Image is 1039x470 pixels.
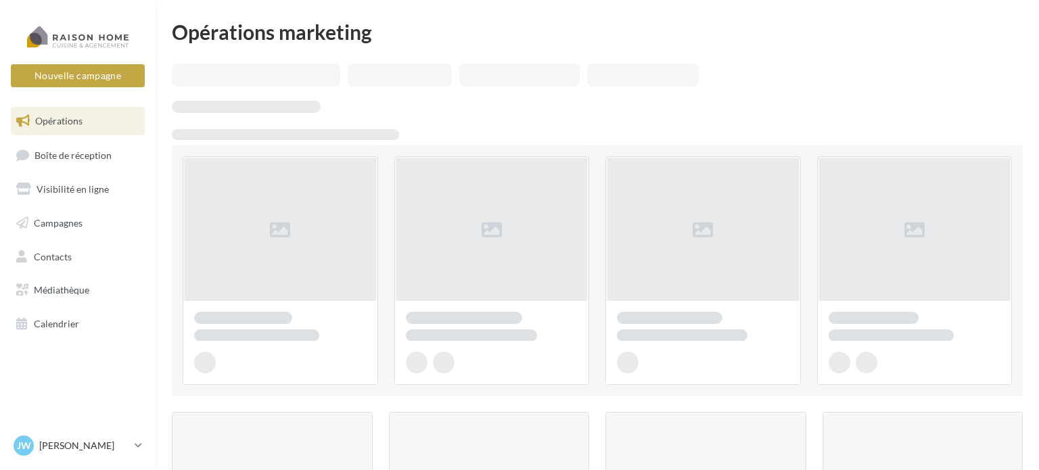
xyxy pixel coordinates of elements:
span: Campagnes [34,217,83,229]
button: Nouvelle campagne [11,64,145,87]
a: Opérations [8,107,147,135]
span: Médiathèque [34,284,89,296]
a: Boîte de réception [8,141,147,170]
span: Calendrier [34,318,79,329]
a: Visibilité en ligne [8,175,147,204]
span: Visibilité en ligne [37,183,109,195]
span: Contacts [34,250,72,262]
span: Boîte de réception [34,149,112,160]
a: Médiathèque [8,276,147,304]
p: [PERSON_NAME] [39,439,129,452]
span: JW [17,439,31,452]
a: Campagnes [8,209,147,237]
a: JW [PERSON_NAME] [11,433,145,459]
a: Calendrier [8,310,147,338]
div: Opérations marketing [172,22,1023,42]
span: Opérations [35,115,83,126]
a: Contacts [8,243,147,271]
